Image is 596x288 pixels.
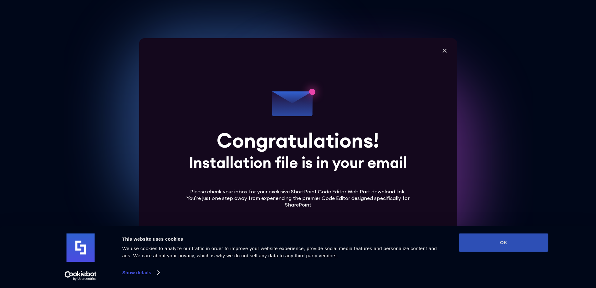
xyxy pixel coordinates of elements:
[122,268,159,277] a: Show details
[459,233,548,252] button: OK
[184,188,412,208] div: Please check your inbox for your exclusive ShortPoint Code Editor Web Part download link. You’re ...
[53,271,108,280] a: Usercentrics Cookiebot - opens in a new window
[122,235,445,243] div: This website uses cookies
[189,155,407,170] div: Installation file is in your email
[67,233,95,262] img: logo
[483,215,596,288] iframe: Chat Widget
[122,246,437,258] span: We use cookies to analyze our traffic in order to improve your website experience, provide social...
[217,130,379,150] div: Congratulations!
[483,215,596,288] div: Widget de chat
